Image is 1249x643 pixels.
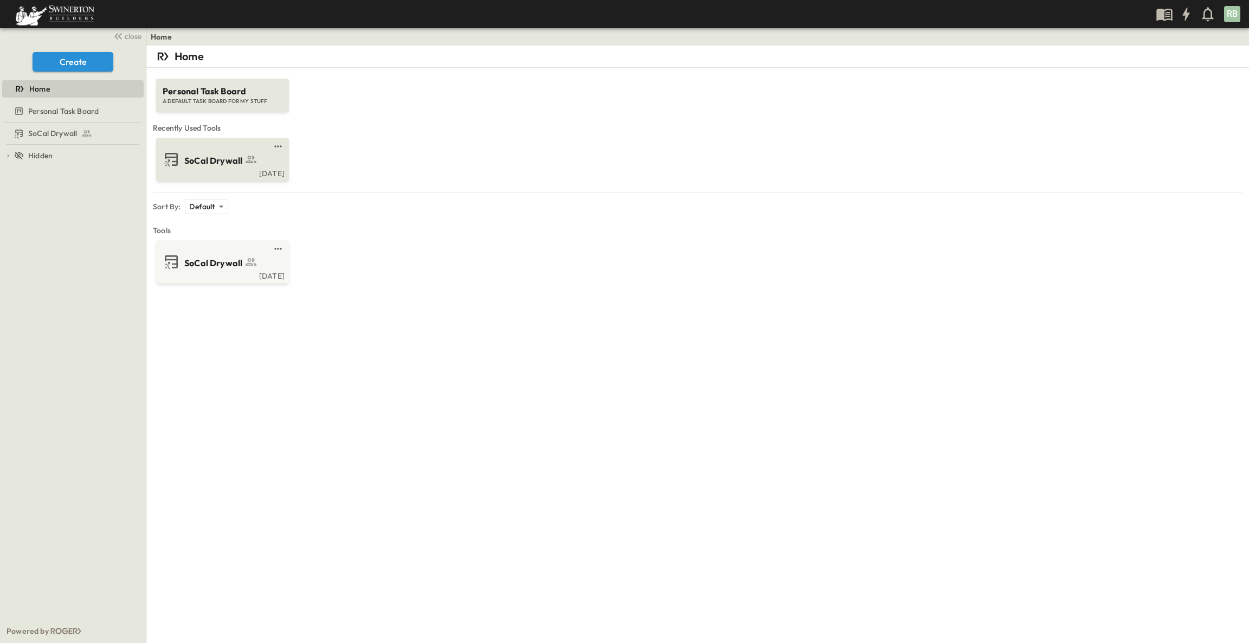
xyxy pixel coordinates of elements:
[2,102,144,120] div: Personal Task Boardtest
[109,28,144,43] button: close
[163,98,282,105] span: A DEFAULT TASK BOARD FOR MY STUFF
[28,106,99,117] span: Personal Task Board
[151,31,172,42] a: Home
[155,68,290,112] a: Personal Task BoardA DEFAULT TASK BOARD FOR MY STUFF
[158,253,285,271] a: SoCal Drywall
[185,199,228,214] div: Default
[2,125,144,142] div: SoCal Drywalltest
[153,123,1242,133] span: Recently Used Tools
[184,155,242,167] span: SoCal Drywall
[29,83,50,94] span: Home
[272,242,285,255] button: test
[33,52,113,72] button: Create
[158,168,285,177] a: [DATE]
[2,104,141,119] a: Personal Task Board
[1224,6,1240,22] div: RB
[189,201,215,212] p: Default
[2,126,141,141] a: SoCal Drywall
[28,150,53,161] span: Hidden
[153,201,181,212] p: Sort By:
[158,271,285,279] a: [DATE]
[2,81,141,97] a: Home
[158,151,285,168] a: SoCal Drywall
[151,31,178,42] nav: breadcrumbs
[184,257,242,269] span: SoCal Drywall
[125,31,141,42] span: close
[28,128,77,139] span: SoCal Drywall
[175,49,204,64] p: Home
[1223,5,1241,23] button: RB
[272,140,285,153] button: test
[13,3,96,25] img: 6c363589ada0b36f064d841b69d3a419a338230e66bb0a533688fa5cc3e9e735.png
[153,225,1242,236] span: Tools
[163,85,282,98] span: Personal Task Board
